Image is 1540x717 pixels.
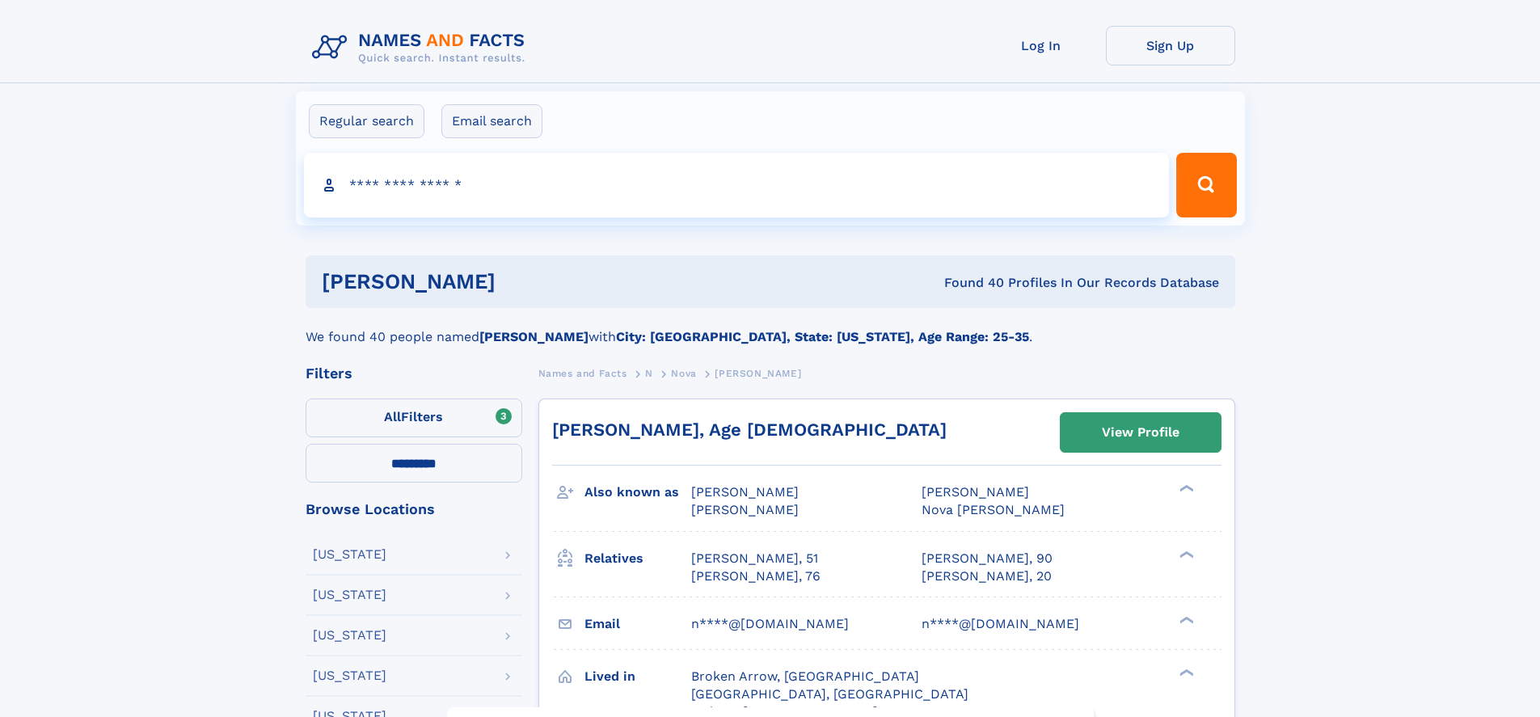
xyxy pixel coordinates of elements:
[1175,667,1195,677] div: ❯
[691,668,919,684] span: Broken Arrow, [GEOGRAPHIC_DATA]
[306,366,522,381] div: Filters
[1175,549,1195,559] div: ❯
[441,104,542,138] label: Email search
[306,399,522,437] label: Filters
[719,274,1219,292] div: Found 40 Profiles In Our Records Database
[691,502,799,517] span: [PERSON_NAME]
[1175,614,1195,625] div: ❯
[313,669,386,682] div: [US_STATE]
[671,363,696,383] a: Nova
[1102,414,1179,451] div: View Profile
[691,550,818,567] a: [PERSON_NAME], 51
[584,479,691,506] h3: Also known as
[671,368,696,379] span: Nova
[306,308,1235,347] div: We found 40 people named with .
[977,26,1106,65] a: Log In
[384,409,401,424] span: All
[922,550,1053,567] a: [PERSON_NAME], 90
[922,567,1052,585] a: [PERSON_NAME], 20
[616,329,1029,344] b: City: [GEOGRAPHIC_DATA], State: [US_STATE], Age Range: 25-35
[1106,26,1235,65] a: Sign Up
[1176,153,1236,217] button: Search Button
[313,588,386,601] div: [US_STATE]
[584,610,691,638] h3: Email
[479,329,589,344] b: [PERSON_NAME]
[922,502,1065,517] span: Nova [PERSON_NAME]
[584,545,691,572] h3: Relatives
[715,368,801,379] span: [PERSON_NAME]
[645,363,653,383] a: N
[691,484,799,500] span: [PERSON_NAME]
[691,686,968,702] span: [GEOGRAPHIC_DATA], [GEOGRAPHIC_DATA]
[313,629,386,642] div: [US_STATE]
[691,567,821,585] a: [PERSON_NAME], 76
[306,502,522,517] div: Browse Locations
[1061,413,1221,452] a: View Profile
[584,663,691,690] h3: Lived in
[306,26,538,70] img: Logo Names and Facts
[538,363,627,383] a: Names and Facts
[552,420,947,440] a: [PERSON_NAME], Age [DEMOGRAPHIC_DATA]
[322,272,720,292] h1: [PERSON_NAME]
[645,368,653,379] span: N
[313,548,386,561] div: [US_STATE]
[309,104,424,138] label: Regular search
[304,153,1170,217] input: search input
[1175,483,1195,494] div: ❯
[922,484,1029,500] span: [PERSON_NAME]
